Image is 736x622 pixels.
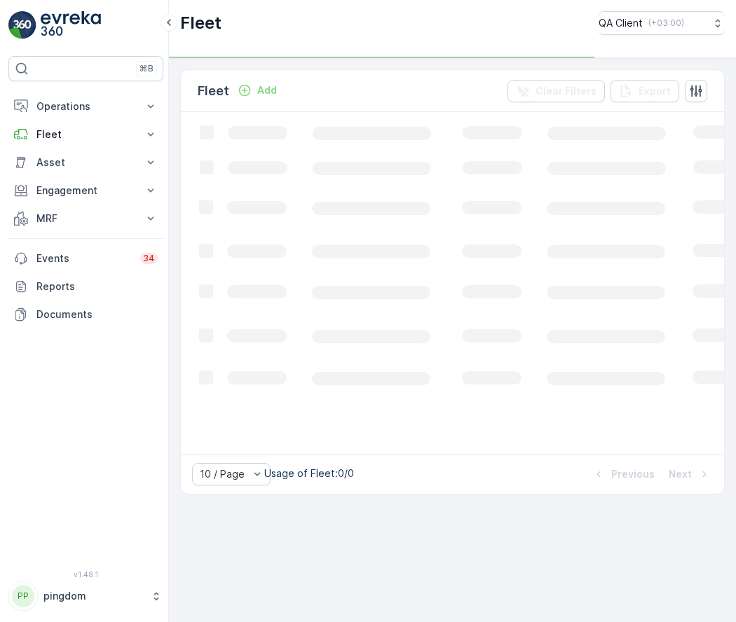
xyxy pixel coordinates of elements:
[8,205,163,233] button: MRF
[8,92,163,120] button: Operations
[8,581,163,611] button: PPpingdom
[36,279,158,293] p: Reports
[590,466,656,483] button: Previous
[257,83,277,97] p: Add
[8,177,163,205] button: Engagement
[8,120,163,148] button: Fleet
[507,80,605,102] button: Clear Filters
[264,466,354,481] p: Usage of Fleet : 0/0
[36,155,135,170] p: Asset
[143,253,155,264] p: 34
[639,84,671,98] p: Export
[648,18,684,29] p: ( +03:00 )
[180,12,222,34] p: Fleet
[36,212,135,226] p: MRF
[198,81,229,101] p: Fleet
[8,244,163,272] a: Events34
[599,11,725,35] button: QA Client(+03:00)
[8,570,163,579] span: v 1.48.1
[667,466,713,483] button: Next
[611,467,655,481] p: Previous
[36,127,135,141] p: Fleet
[611,80,679,102] button: Export
[232,82,282,99] button: Add
[599,16,643,30] p: QA Client
[8,148,163,177] button: Asset
[12,585,34,607] div: PP
[36,307,158,322] p: Documents
[8,300,163,329] a: Documents
[536,84,597,98] p: Clear Filters
[8,272,163,300] a: Reports
[669,467,692,481] p: Next
[41,11,101,39] img: logo_light-DOdMpM7g.png
[36,184,135,198] p: Engagement
[36,99,135,113] p: Operations
[139,63,154,74] p: ⌘B
[8,11,36,39] img: logo
[36,251,132,265] p: Events
[43,589,144,603] p: pingdom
